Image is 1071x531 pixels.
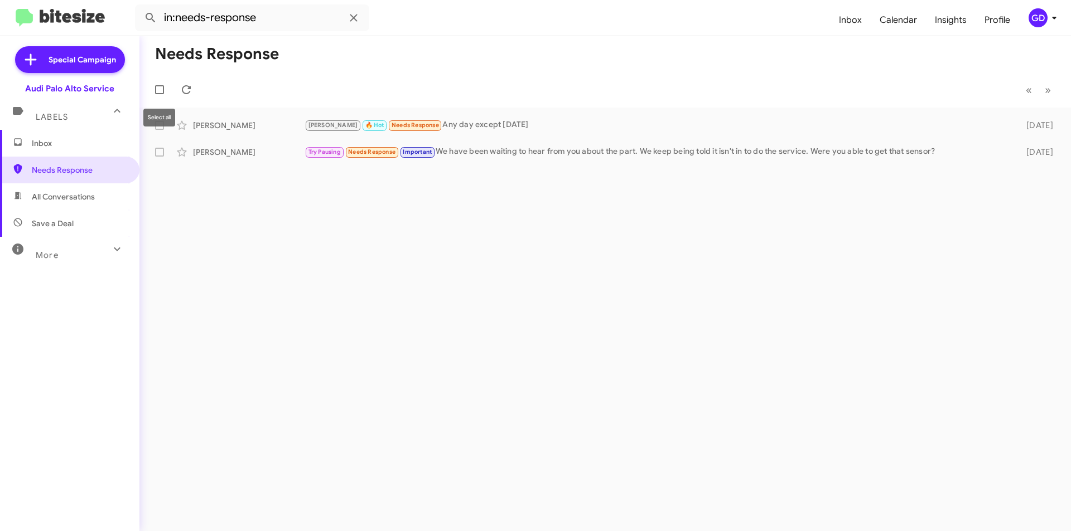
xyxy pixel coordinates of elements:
[1026,83,1032,97] span: «
[155,45,279,63] h1: Needs Response
[49,54,116,65] span: Special Campaign
[1038,79,1058,101] button: Next
[305,145,1009,158] div: We have been waiting to hear from you about the part. We keep being told it isn't in to do the se...
[1029,8,1048,27] div: GD
[403,148,432,155] span: Important
[193,120,305,131] div: [PERSON_NAME]
[25,83,114,94] div: Audi Palo Alto Service
[1009,120,1062,131] div: [DATE]
[32,164,127,176] span: Needs Response
[308,148,341,155] span: Try Pausing
[135,4,369,31] input: Search
[1019,8,1059,27] button: GD
[926,4,976,36] a: Insights
[1020,79,1058,101] nav: Page navigation example
[365,121,384,129] span: 🔥 Hot
[348,148,395,155] span: Needs Response
[305,119,1009,131] div: Any day except [DATE]
[871,4,926,36] a: Calendar
[1009,147,1062,158] div: [DATE]
[308,121,358,129] span: [PERSON_NAME]
[392,121,439,129] span: Needs Response
[32,191,95,202] span: All Conversations
[1045,83,1051,97] span: »
[36,112,68,122] span: Labels
[143,109,175,126] div: Select all
[1019,79,1039,101] button: Previous
[15,46,125,73] a: Special Campaign
[830,4,871,36] a: Inbox
[32,218,74,229] span: Save a Deal
[32,138,127,149] span: Inbox
[36,250,59,260] span: More
[976,4,1019,36] a: Profile
[193,147,305,158] div: [PERSON_NAME]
